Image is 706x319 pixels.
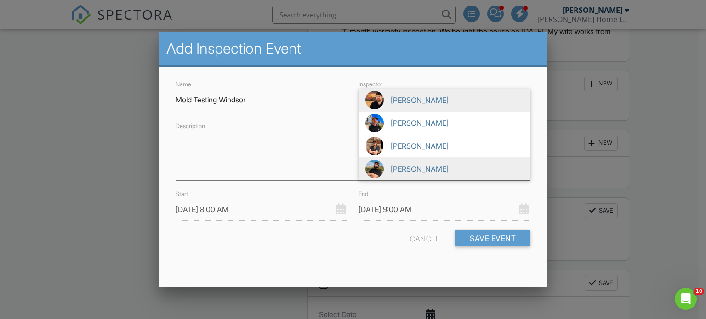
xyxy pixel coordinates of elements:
span: [PERSON_NAME] [359,89,530,112]
span: [PERSON_NAME] [359,112,530,134]
img: untitled_design__20250605t063418.828.png [365,114,384,132]
button: Save Event [455,230,530,246]
span: 10 [694,288,704,295]
label: Inspector [359,81,382,88]
img: untitled_design__20250628t181048.546.png [365,160,384,178]
input: Select Date [359,198,530,221]
label: Start [176,190,188,197]
img: dscn0032.jpeg [365,91,384,109]
iframe: Intercom live chat [675,288,697,310]
span: [PERSON_NAME] [359,134,530,157]
h2: Add Inspection Event [166,39,540,58]
div: Cancel [410,230,439,246]
label: End [359,190,368,197]
label: Description [176,123,205,129]
img: untitled_design_95.png [365,137,384,155]
span: [PERSON_NAME] [359,157,530,180]
label: Name [176,81,191,88]
input: Select Date [176,198,347,221]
